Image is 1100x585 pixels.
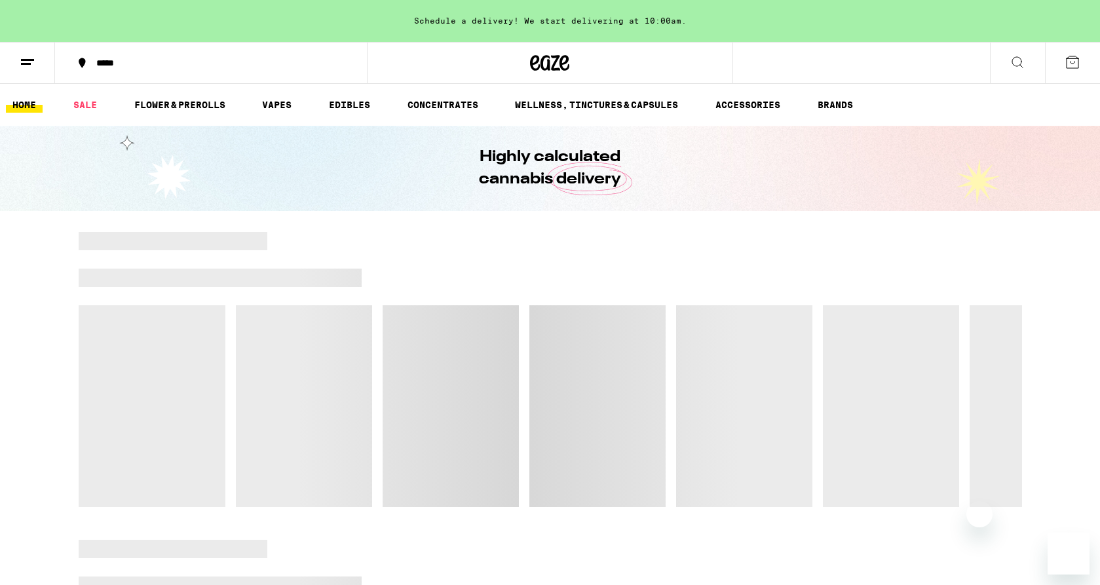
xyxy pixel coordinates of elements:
[128,97,232,113] a: FLOWER & PREROLLS
[401,97,485,113] a: CONCENTRATES
[322,97,377,113] a: EDIBLES
[6,97,43,113] a: HOME
[966,501,993,527] iframe: Close message
[256,97,298,113] a: VAPES
[508,97,685,113] a: WELLNESS, TINCTURES & CAPSULES
[1048,533,1090,575] iframe: Button to launch messaging window
[442,146,658,191] h1: Highly calculated cannabis delivery
[811,97,860,113] a: BRANDS
[709,97,787,113] a: ACCESSORIES
[67,97,104,113] a: SALE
